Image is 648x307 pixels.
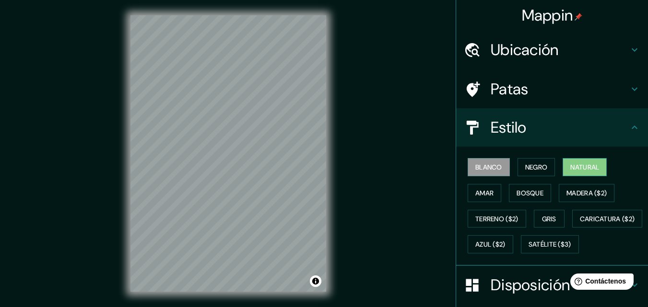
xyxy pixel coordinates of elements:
[521,235,579,253] button: Satélite ($3)
[491,40,559,60] font: Ubicación
[468,158,510,176] button: Blanco
[456,266,648,304] div: Disposición
[580,215,635,223] font: Caricatura ($2)
[475,215,518,223] font: Terreno ($2)
[491,275,570,295] font: Disposición
[491,117,527,137] font: Estilo
[509,184,551,202] button: Bosque
[456,31,648,69] div: Ubicación
[529,240,571,249] font: Satélite ($3)
[475,189,494,197] font: Amar
[559,184,614,202] button: Madera ($2)
[475,240,506,249] font: Azul ($2)
[456,108,648,147] div: Estilo
[468,184,501,202] button: Amar
[542,215,556,223] font: Gris
[563,158,607,176] button: Natural
[566,189,607,197] font: Madera ($2)
[310,275,321,287] button: Activar o desactivar atribución
[491,79,529,99] font: Patas
[572,210,643,228] button: Caricatura ($2)
[575,13,582,21] img: pin-icon.png
[468,210,526,228] button: Terreno ($2)
[525,163,548,171] font: Negro
[475,163,502,171] font: Blanco
[130,15,326,292] canvas: Mapa
[570,163,599,171] font: Natural
[468,235,513,253] button: Azul ($2)
[517,189,543,197] font: Bosque
[563,270,637,296] iframe: Lanzador de widgets de ayuda
[534,210,565,228] button: Gris
[522,5,573,25] font: Mappin
[456,70,648,108] div: Patas
[518,158,555,176] button: Negro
